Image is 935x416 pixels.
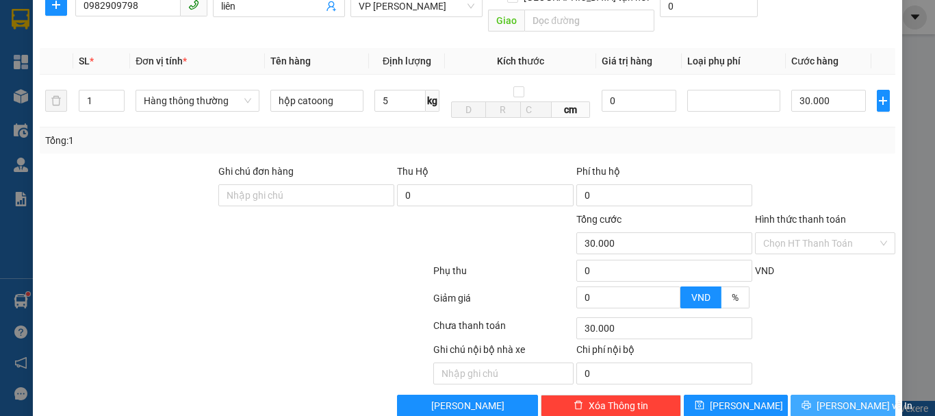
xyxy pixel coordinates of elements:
span: [PERSON_NAME] [710,398,783,413]
span: user-add [326,1,337,12]
input: D [451,101,486,118]
span: Kích thước [497,56,544,66]
span: save [695,400,704,411]
input: Ghi chú đơn hàng [218,184,394,206]
span: Cước hàng [791,56,838,66]
input: R [485,101,520,118]
span: Thu Hộ [397,166,428,177]
span: kg [426,90,439,112]
input: C [520,101,552,118]
span: Đơn vị tính [136,56,187,66]
div: Phụ thu [432,263,575,287]
span: % [732,292,739,303]
span: Tổng cước [576,214,622,225]
span: plus [878,95,889,106]
label: Hình thức thanh toán [755,214,846,225]
label: Ghi chú đơn hàng [218,166,294,177]
div: Chưa thanh toán [432,318,575,342]
span: VND [755,265,774,276]
span: Định lượng [383,56,431,66]
div: Tổng: 1 [45,133,362,148]
button: plus [877,90,890,112]
span: SL [79,56,90,66]
span: Xóa Thông tin [589,398,648,413]
span: Hàng thông thường [144,90,251,111]
div: Ghi chú nội bộ nhà xe [433,342,574,363]
span: Giao [488,10,524,32]
div: Phí thu hộ [576,164,752,184]
input: Dọc đường [524,10,654,32]
span: delete [574,400,583,411]
input: VD: Bàn, Ghế [270,90,363,112]
button: delete [45,90,67,112]
span: VND [691,292,710,303]
span: printer [802,400,811,411]
span: Tên hàng [270,56,311,66]
span: cm [552,101,591,118]
input: Nhập ghi chú [433,363,574,384]
div: Chi phí nội bộ [576,342,752,363]
span: [PERSON_NAME] và In [817,398,912,413]
span: Giá trị hàng [602,56,652,66]
th: Loại phụ phí [682,48,786,75]
input: 0 [602,90,676,112]
span: [PERSON_NAME] [431,398,504,413]
div: Giảm giá [432,291,575,315]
